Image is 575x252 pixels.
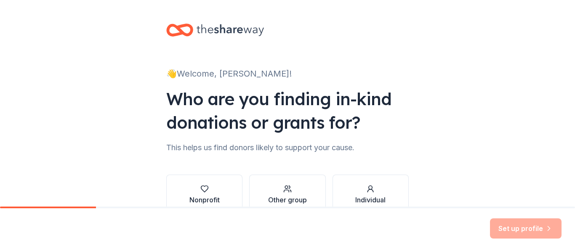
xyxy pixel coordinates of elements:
div: Individual [355,195,386,205]
div: Who are you finding in-kind donations or grants for? [166,87,409,134]
button: Nonprofit [166,175,242,215]
button: Other group [249,175,325,215]
div: Nonprofit [189,195,220,205]
div: Other group [268,195,307,205]
div: This helps us find donors likely to support your cause. [166,141,409,154]
button: Individual [333,175,409,215]
div: 👋 Welcome, [PERSON_NAME]! [166,67,409,80]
